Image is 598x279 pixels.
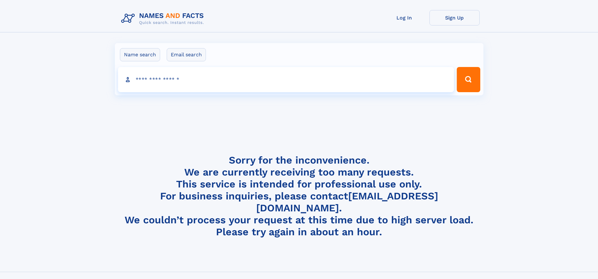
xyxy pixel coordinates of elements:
[256,190,438,214] a: [EMAIL_ADDRESS][DOMAIN_NAME]
[457,67,480,92] button: Search Button
[429,10,480,25] a: Sign Up
[167,48,206,61] label: Email search
[118,67,454,92] input: search input
[119,154,480,238] h4: Sorry for the inconvenience. We are currently receiving too many requests. This service is intend...
[379,10,429,25] a: Log In
[120,48,160,61] label: Name search
[119,10,209,27] img: Logo Names and Facts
